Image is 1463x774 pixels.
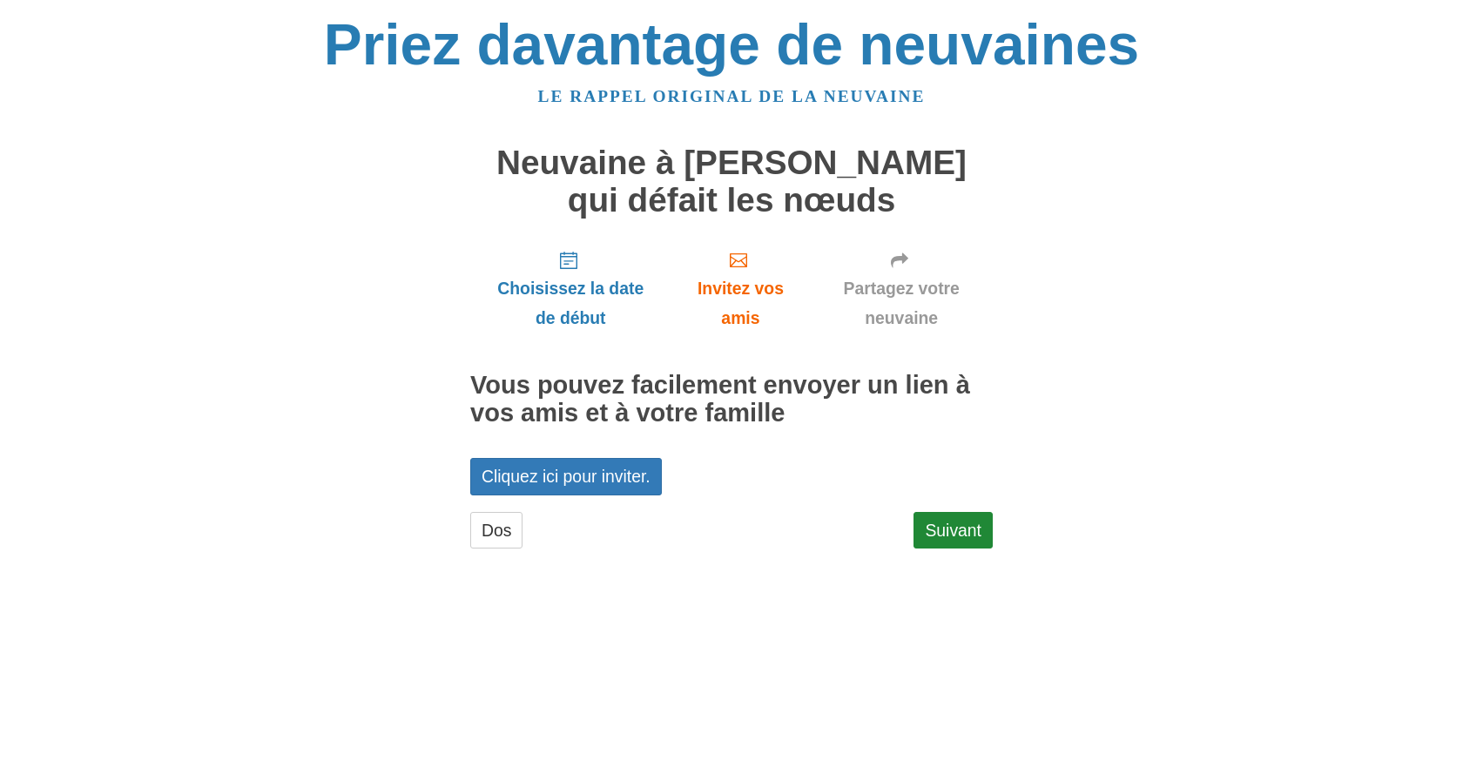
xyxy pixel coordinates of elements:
a: Le rappel original de la neuvaine [538,87,926,105]
font: Dos [482,521,511,540]
font: Neuvaine à [PERSON_NAME] qui défait les nœuds [496,144,967,219]
a: Invitez vos amis [671,236,811,342]
font: Invitez vos amis [698,279,784,327]
font: Choisissez la date de début [497,279,644,327]
font: Suivant [925,521,981,540]
font: Vous pouvez facilement envoyer un lien à vos amis et à votre famille [470,371,970,427]
a: Priez davantage de neuvaines [324,12,1139,77]
a: Suivant [914,512,993,549]
a: Dos [470,512,522,549]
a: Partagez votre neuvaine [810,236,993,342]
a: Cliquez ici pour inviter. [470,458,662,495]
a: Choisissez la date de début [470,236,671,342]
font: Cliquez ici pour inviter. [482,468,651,487]
font: Partagez votre neuvaine [843,279,959,327]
